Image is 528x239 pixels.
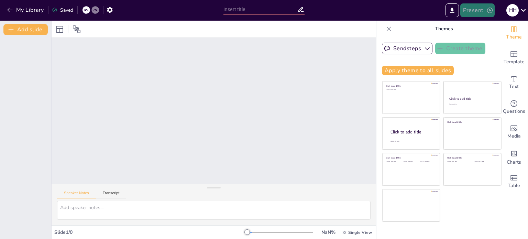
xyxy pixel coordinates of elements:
[390,141,434,142] div: Click to add body
[348,230,372,235] span: Single View
[506,33,522,41] span: Theme
[447,161,469,163] div: Click to add text
[3,24,48,35] button: Add slide
[386,89,435,91] div: Click to add text
[386,161,401,163] div: Click to add text
[382,66,454,75] button: Apply theme to all slides
[500,95,528,120] div: Get real-time input from your audience
[507,159,521,166] span: Charts
[500,120,528,144] div: Add images, graphics, shapes or video
[96,191,126,198] button: Transcript
[320,229,337,236] div: NaN %
[5,4,47,15] button: My Library
[54,229,247,236] div: Slide 1 / 0
[500,144,528,169] div: Add charts and graphs
[386,156,435,159] div: Click to add title
[449,97,495,101] div: Click to add title
[386,85,435,87] div: Click to add title
[390,129,434,135] div: Click to add title
[460,3,495,17] button: Present
[449,104,495,105] div: Click to add text
[57,191,96,198] button: Speaker Notes
[54,24,65,35] div: Layout
[447,156,496,159] div: Click to add title
[506,4,519,17] div: H H
[474,161,496,163] div: Click to add text
[394,21,493,37] p: Themes
[500,45,528,70] div: Add ready made slides
[500,169,528,194] div: Add a table
[447,120,496,123] div: Click to add title
[382,43,432,54] button: Sendsteps
[223,4,297,14] input: Insert title
[403,161,418,163] div: Click to add text
[420,161,435,163] div: Click to add text
[52,7,73,13] div: Saved
[508,182,520,189] span: Table
[504,58,525,66] span: Template
[445,3,459,17] button: Export to PowerPoint
[500,70,528,95] div: Add text boxes
[73,25,81,33] span: Position
[500,21,528,45] div: Change the overall theme
[507,132,521,140] span: Media
[509,83,519,90] span: Text
[506,3,519,17] button: H H
[503,108,525,115] span: Questions
[435,43,485,54] button: Create theme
